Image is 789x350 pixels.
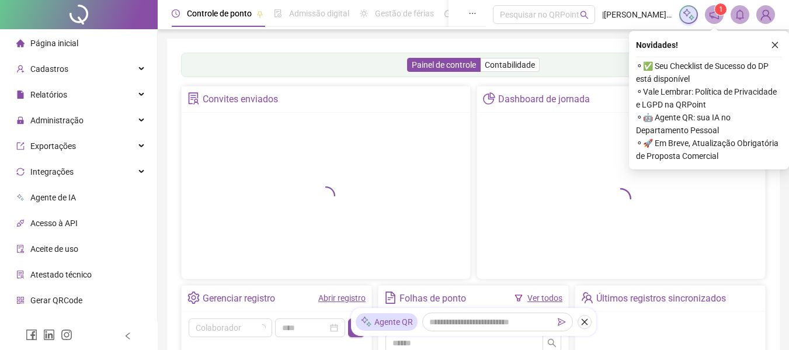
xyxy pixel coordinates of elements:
span: left [124,332,132,340]
span: Integrações [30,167,74,176]
span: user-add [16,65,25,73]
span: |[PERSON_NAME] - Clímax tecnologia [602,8,672,21]
span: lock [16,116,25,124]
span: linkedin [43,329,55,341]
span: close [771,41,779,49]
span: home [16,39,25,47]
span: solution [16,271,25,279]
a: Ver todos [527,293,562,303]
span: team [581,292,593,304]
span: clock-circle [172,9,180,18]
span: Aceite de uso [30,244,78,254]
span: file [16,91,25,99]
span: search [580,11,589,19]
span: Administração [30,116,84,125]
span: 1 [719,5,723,13]
span: dashboard [444,9,453,18]
div: Folhas de ponto [399,289,466,309]
img: sparkle-icon.fc2bf0ac1784a2077858766a79e2daf3.svg [682,8,695,21]
span: setting [187,292,200,304]
img: 88910 [757,6,774,23]
span: Página inicial [30,39,78,48]
span: notification [709,9,720,20]
span: Atestado técnico [30,270,92,279]
span: file-text [384,292,397,304]
a: Abrir registro [318,293,366,303]
span: Admissão digital [289,9,349,18]
span: file-done [274,9,282,18]
span: bell [735,9,745,20]
span: facebook [26,329,37,341]
span: solution [187,92,200,105]
sup: 1 [715,4,727,15]
span: ⚬ Vale Lembrar: Política de Privacidade e LGPD na QRPoint [636,85,782,111]
span: audit [16,245,25,253]
span: Financeiro [30,321,68,331]
span: loading [610,188,631,209]
div: Convites enviados [203,89,278,109]
div: Últimos registros sincronizados [596,289,726,309]
span: Gerar QRCode [30,296,82,305]
span: close [581,318,589,326]
span: sun [360,9,368,18]
span: qrcode [16,296,25,304]
span: Painel de controle [412,60,476,70]
span: sync [16,168,25,176]
span: filter [515,294,523,302]
span: search [547,338,557,348]
div: Agente QR [356,313,418,331]
span: instagram [61,329,72,341]
span: Controle de ponto [187,9,252,18]
span: export [16,142,25,150]
div: Dashboard de jornada [498,89,590,109]
span: Relatórios [30,90,67,99]
span: pie-chart [483,92,495,105]
img: sparkle-icon.fc2bf0ac1784a2077858766a79e2daf3.svg [360,316,372,328]
span: Acesso à API [30,219,78,228]
span: Cadastros [30,64,68,74]
span: ⚬ 🚀 Em Breve, Atualização Obrigatória de Proposta Comercial [636,137,782,162]
span: api [16,219,25,227]
span: pushpin [256,11,263,18]
span: ⚬ 🤖 Agente QR: sua IA no Departamento Pessoal [636,111,782,137]
span: Novidades ! [636,39,678,51]
span: Contabilidade [485,60,535,70]
span: send [558,318,566,326]
span: loading [317,186,335,205]
div: Gerenciar registro [203,289,275,309]
span: Gestão de férias [375,9,434,18]
span: ellipsis [468,9,477,18]
span: loading [259,324,266,331]
span: ⚬ ✅ Seu Checklist de Sucesso do DP está disponível [636,60,782,85]
span: Exportações [30,141,76,151]
span: Agente de IA [30,193,76,202]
